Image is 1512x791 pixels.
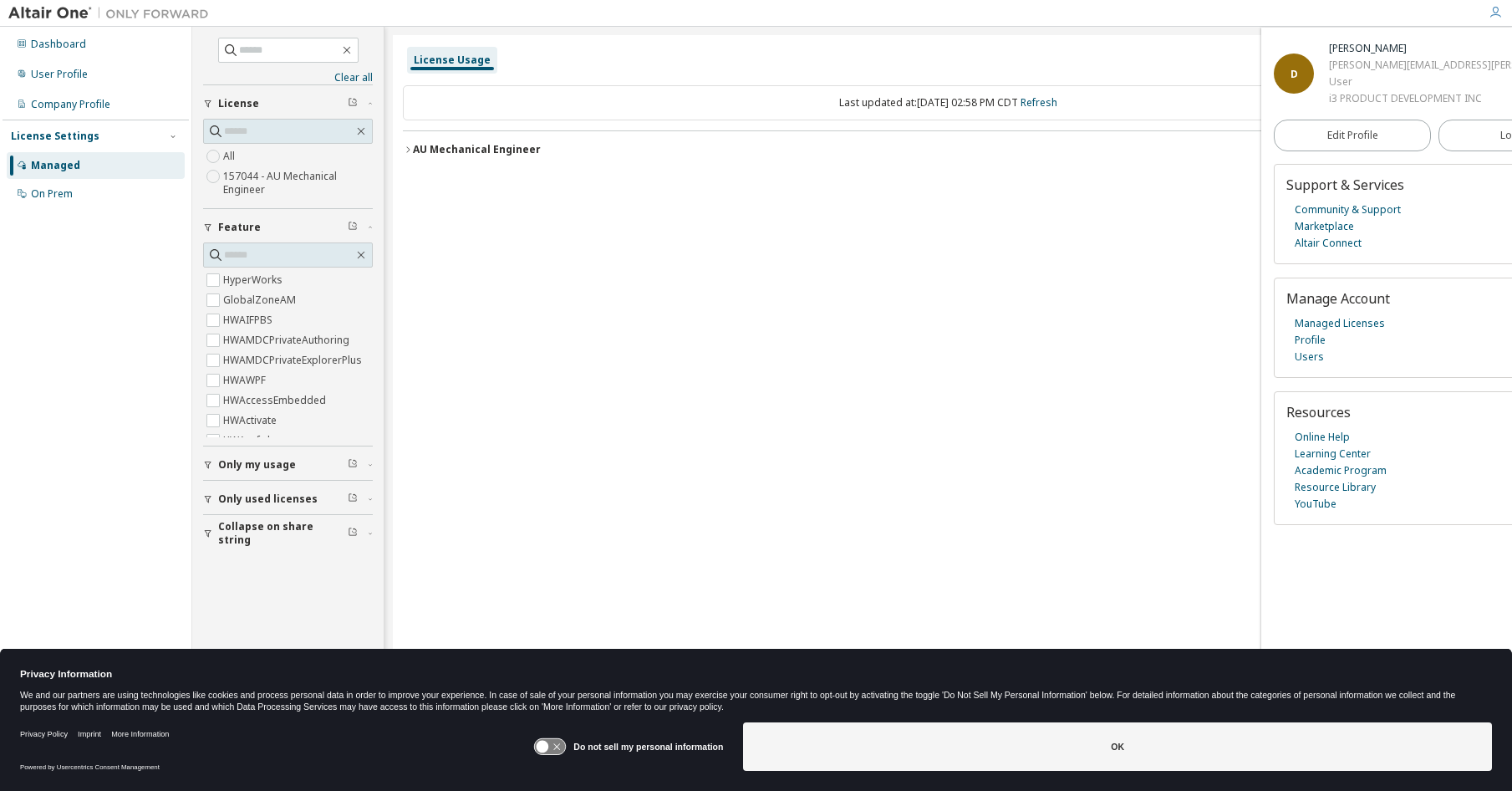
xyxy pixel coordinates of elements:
[223,166,373,200] label: 157044 - AU Mechanical Engineer
[1295,202,1401,218] a: Community & Support
[203,447,373,483] button: Only my usage
[203,515,373,552] button: Collapse on share string
[348,527,358,540] span: Clear filter
[1327,129,1378,142] span: Edit Profile
[1295,332,1326,349] a: Profile
[403,131,1494,168] button: AU Mechanical EngineerLicense ID: 157044
[1295,496,1336,513] a: YouTube
[203,71,373,84] a: Clear all
[218,520,348,547] span: Collapse on share string
[223,310,276,330] label: HWAIFPBS
[1286,176,1404,194] span: Support & Services
[11,130,99,143] div: License Settings
[1295,462,1387,479] a: Academic Program
[8,5,217,22] img: Altair One
[218,221,261,234] span: Feature
[1021,95,1057,110] a: Refresh
[223,390,329,411] label: HWAccessEmbedded
[1295,235,1362,252] a: Altair Connect
[348,97,358,110] span: Clear filter
[1295,429,1350,446] a: Online Help
[31,68,88,81] div: User Profile
[1295,218,1354,235] a: Marketplace
[31,187,73,201] div: On Prem
[203,85,373,122] button: License
[223,330,353,350] label: HWAMDCPrivateAuthoring
[413,143,541,156] div: AU Mechanical Engineer
[403,85,1494,120] div: Last updated at: [DATE] 02:58 PM CDT
[1295,446,1371,462] a: Learning Center
[223,270,286,290] label: HyperWorks
[1286,403,1351,421] span: Resources
[203,209,373,246] button: Feature
[223,350,365,370] label: HWAMDCPrivateExplorerPlus
[218,458,296,472] span: Only my usage
[223,411,280,431] label: HWActivate
[1295,315,1385,332] a: Managed Licenses
[223,290,299,310] label: GlobalZoneAM
[218,492,318,506] span: Only used licenses
[348,221,358,234] span: Clear filter
[414,54,491,67] div: License Usage
[348,492,358,506] span: Clear filter
[1295,349,1324,365] a: Users
[203,481,373,518] button: Only used licenses
[1295,479,1376,496] a: Resource Library
[1286,289,1390,308] span: Manage Account
[223,146,238,166] label: All
[31,38,86,51] div: Dashboard
[1291,67,1298,81] span: D
[348,458,358,472] span: Clear filter
[223,431,277,451] label: HWAcufwh
[1274,120,1431,151] a: Edit Profile
[31,98,110,111] div: Company Profile
[218,97,259,110] span: License
[31,159,80,172] div: Managed
[223,370,269,390] label: HWAWPF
